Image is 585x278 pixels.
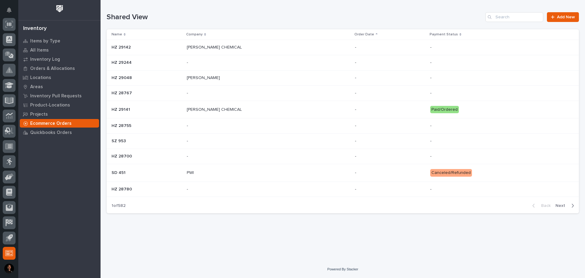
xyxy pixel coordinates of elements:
[107,134,579,149] tr: SZ 953SZ 953 -- --
[18,110,101,119] a: Projects
[30,121,72,126] p: Ecommerce Orders
[3,4,16,16] button: Notifications
[327,267,358,271] a: Powered By Stacker
[187,153,189,159] p: -
[112,122,133,128] p: HZ 28755
[355,154,425,159] p: -
[107,164,579,182] tr: SD 451SD 451 PWIPWI -Canceled/Refunded
[18,91,101,100] a: Inventory Pull Requests
[555,204,569,208] span: Next
[430,31,458,38] p: Payment Status
[187,186,189,192] p: -
[430,60,537,65] p: -
[355,187,425,192] p: -
[30,38,60,44] p: Items by Type
[553,203,579,208] button: Next
[107,55,579,70] tr: HZ 29244HZ 29244 -- --
[112,186,133,192] p: HZ 28780
[430,169,472,177] div: Canceled/Refunded
[187,59,189,65] p: -
[485,12,543,22] input: Search
[107,85,579,101] tr: HZ 28767HZ 28767 -- --
[355,170,425,175] p: -
[430,154,537,159] p: -
[187,106,243,112] p: [PERSON_NAME] CHEMICAL
[355,75,425,81] p: -
[107,13,483,22] h1: Shared View
[3,262,16,275] button: users-avatar
[18,45,101,55] a: All Items
[430,91,537,96] p: -
[547,12,579,22] a: Add New
[30,103,70,108] p: Product-Locations
[30,66,75,71] p: Orders & Allocations
[355,107,425,112] p: -
[30,93,82,99] p: Inventory Pull Requests
[107,40,579,55] tr: HZ 29142HZ 29142 [PERSON_NAME] CHEMICAL[PERSON_NAME] CHEMICAL --
[30,48,49,53] p: All Items
[355,91,425,96] p: -
[430,106,459,114] div: Paid/Ordered
[30,130,72,135] p: Quickbooks Orders
[430,139,537,144] p: -
[107,182,579,197] tr: HZ 28780HZ 28780 -- --
[18,36,101,45] a: Items by Type
[30,75,51,81] p: Locations
[18,82,101,91] a: Areas
[112,106,131,112] p: HZ 29141
[112,59,133,65] p: HZ 29244
[112,31,122,38] p: Name
[557,15,575,19] span: Add New
[112,137,127,144] p: SZ 953
[355,45,425,50] p: -
[187,89,189,96] p: -
[112,153,133,159] p: HZ 28700
[30,112,48,117] p: Projects
[430,75,537,81] p: -
[23,25,47,32] div: Inventory
[187,122,189,128] p: -
[18,119,101,128] a: Ecommerce Orders
[107,70,579,85] tr: HZ 29048HZ 29048 [PERSON_NAME][PERSON_NAME] --
[18,64,101,73] a: Orders & Allocations
[18,128,101,137] a: Quickbooks Orders
[107,101,579,118] tr: HZ 29141HZ 29141 [PERSON_NAME] CHEMICAL[PERSON_NAME] CHEMICAL -Paid/Ordered
[430,187,537,192] p: -
[355,60,425,65] p: -
[112,169,127,175] p: SD 451
[537,204,551,208] span: Back
[112,74,133,81] p: HZ 29048
[354,31,374,38] p: Order Date
[18,55,101,64] a: Inventory Log
[107,198,130,213] p: 1 of 582
[112,44,132,50] p: HZ 29142
[430,45,537,50] p: -
[107,118,579,134] tr: HZ 28755HZ 28755 -- --
[18,73,101,82] a: Locations
[355,123,425,128] p: -
[54,3,65,14] img: Workspace Logo
[18,100,101,110] a: Product-Locations
[187,169,195,175] p: PWI
[527,203,553,208] button: Back
[8,7,16,17] div: Notifications
[107,149,579,164] tr: HZ 28700HZ 28700 -- --
[187,74,221,81] p: [PERSON_NAME]
[187,137,189,144] p: -
[30,57,60,62] p: Inventory Log
[430,123,537,128] p: -
[30,84,43,90] p: Areas
[112,89,133,96] p: HZ 28767
[355,139,425,144] p: -
[187,44,243,50] p: [PERSON_NAME] CHEMICAL
[186,31,203,38] p: Company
